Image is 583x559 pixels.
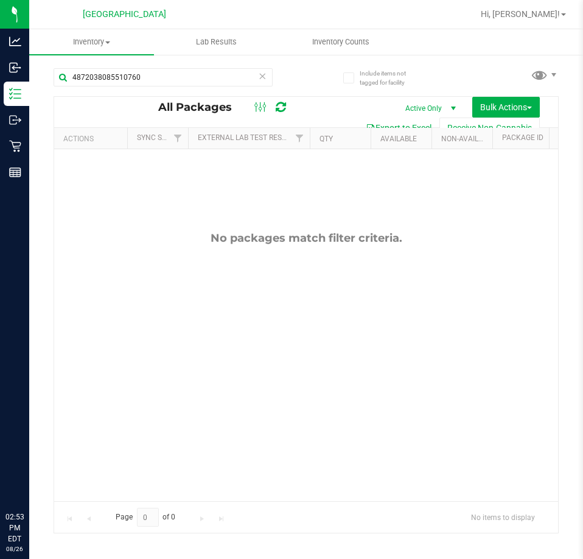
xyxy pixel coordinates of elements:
inline-svg: Reports [9,166,21,178]
a: Sync Status [137,133,184,142]
iframe: Resource center [12,462,49,498]
span: Page of 0 [105,508,186,527]
a: Non-Available [441,135,495,143]
inline-svg: Inbound [9,62,21,74]
span: All Packages [158,100,244,114]
a: Inventory Counts [279,29,403,55]
button: Receive Non-Cannabis [439,118,540,138]
span: Inventory [29,37,154,47]
a: External Lab Test Result [198,133,293,142]
p: 08/26 [5,544,24,554]
button: Export to Excel [358,118,439,138]
span: Hi, [PERSON_NAME]! [481,9,560,19]
a: Available [380,135,417,143]
a: Qty [319,135,333,143]
span: No items to display [461,508,545,526]
p: 02:53 PM EDT [5,512,24,544]
div: No packages match filter criteria. [54,231,558,245]
span: Inventory Counts [296,37,386,47]
a: Inventory [29,29,154,55]
div: Actions [63,135,122,143]
inline-svg: Outbound [9,114,21,126]
a: Filter [168,128,188,149]
inline-svg: Inventory [9,88,21,100]
span: Lab Results [180,37,253,47]
iframe: Resource center unread badge [36,460,51,474]
span: Include items not tagged for facility [360,69,421,87]
inline-svg: Retail [9,140,21,152]
span: Bulk Actions [480,102,532,112]
input: Search Package ID, Item Name, SKU, Lot or Part Number... [54,68,273,86]
a: Lab Results [154,29,279,55]
a: Filter [290,128,310,149]
inline-svg: Analytics [9,35,21,47]
span: [GEOGRAPHIC_DATA] [83,9,166,19]
span: Clear [258,68,267,84]
a: Package ID [502,133,543,142]
button: Bulk Actions [472,97,540,118]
